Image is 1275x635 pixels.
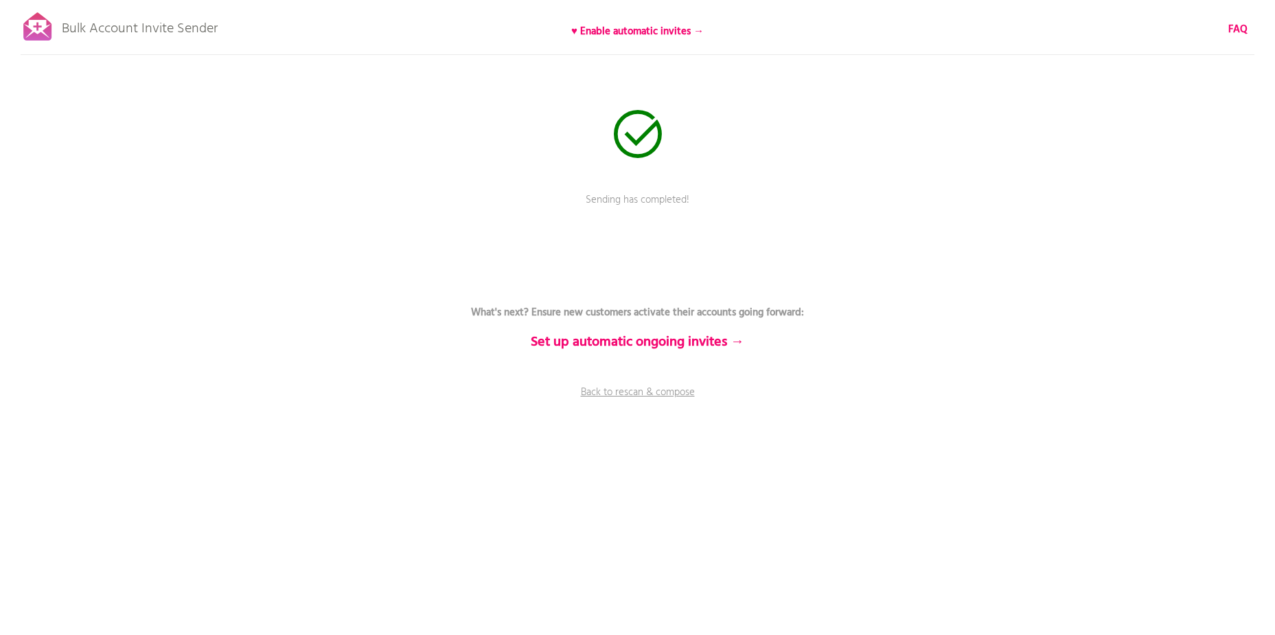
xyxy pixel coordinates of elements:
[62,8,218,43] p: Bulk Account Invite Sender
[1228,21,1248,38] b: FAQ
[571,23,704,40] b: ♥ Enable automatic invites →
[471,304,804,321] b: What's next? Ensure new customers activate their accounts going forward:
[531,331,744,353] b: Set up automatic ongoing invites →
[1228,22,1248,37] a: FAQ
[432,385,844,419] a: Back to rescan & compose
[432,192,844,227] p: Sending has completed!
